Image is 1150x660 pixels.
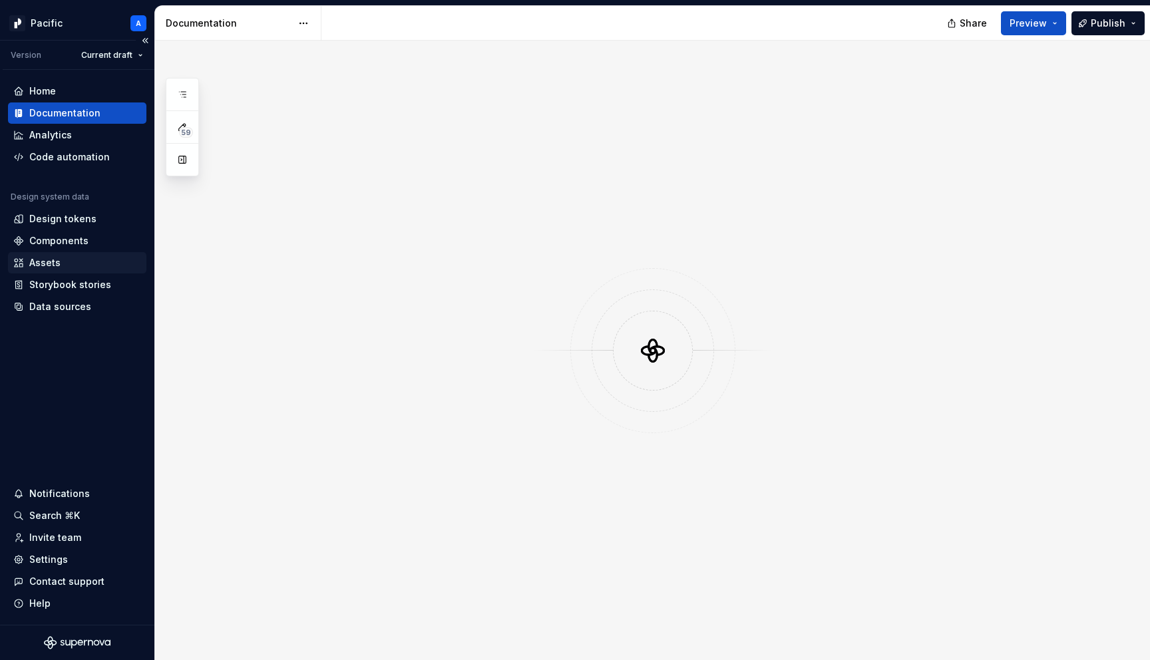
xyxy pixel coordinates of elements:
div: Components [29,234,89,247]
img: 8d0dbd7b-a897-4c39-8ca0-62fbda938e11.png [9,15,25,31]
a: Data sources [8,296,146,317]
div: Design tokens [29,212,96,226]
div: Notifications [29,487,90,500]
a: Invite team [8,527,146,548]
a: Assets [8,252,146,273]
button: Share [940,11,996,35]
a: Documentation [8,102,146,124]
div: Pacific [31,17,63,30]
div: Analytics [29,128,72,142]
a: Components [8,230,146,251]
div: Version [11,50,41,61]
a: Settings [8,549,146,570]
a: Home [8,81,146,102]
svg: Supernova Logo [44,636,110,649]
a: Code automation [8,146,146,168]
div: Documentation [166,17,291,30]
div: Storybook stories [29,278,111,291]
span: 59 [179,127,193,138]
button: Search ⌘K [8,505,146,526]
div: Documentation [29,106,100,120]
button: Collapse sidebar [136,31,154,50]
span: Share [960,17,987,30]
span: Publish [1091,17,1125,30]
div: Help [29,597,51,610]
span: Preview [1010,17,1047,30]
div: Search ⌘K [29,509,80,522]
button: PacificA [3,9,152,37]
button: Publish [1071,11,1145,35]
button: Notifications [8,483,146,504]
div: Assets [29,256,61,269]
div: A [136,18,141,29]
a: Analytics [8,124,146,146]
span: Current draft [81,50,132,61]
a: Design tokens [8,208,146,230]
div: Design system data [11,192,89,202]
div: Code automation [29,150,110,164]
a: Storybook stories [8,274,146,295]
div: Settings [29,553,68,566]
button: Contact support [8,571,146,592]
div: Home [29,84,56,98]
div: Data sources [29,300,91,313]
button: Preview [1001,11,1066,35]
button: Help [8,593,146,614]
button: Current draft [75,46,149,65]
div: Contact support [29,575,104,588]
div: Invite team [29,531,81,544]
